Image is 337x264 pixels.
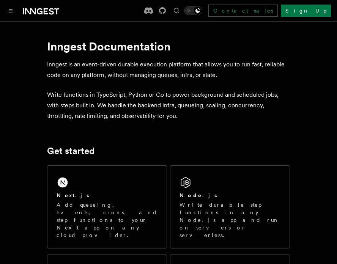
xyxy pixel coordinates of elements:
p: Write durable step functions in any Node.js app and run on servers or serverless. [180,201,280,239]
a: Contact sales [208,5,278,17]
a: Sign Up [281,5,331,17]
p: Add queueing, events, crons, and step functions to your Next app on any cloud provider. [57,201,157,239]
button: Toggle dark mode [184,6,202,15]
button: Find something... [172,6,181,15]
a: Get started [47,146,94,156]
h1: Inngest Documentation [47,39,290,53]
a: Next.jsAdd queueing, events, crons, and step functions to your Next app on any cloud provider. [47,165,167,248]
p: Inngest is an event-driven durable execution platform that allows you to run fast, reliable code ... [47,59,290,80]
p: Write functions in TypeScript, Python or Go to power background and scheduled jobs, with steps bu... [47,90,290,121]
button: Toggle navigation [6,6,15,15]
a: Node.jsWrite durable step functions in any Node.js app and run on servers or serverless. [170,165,290,248]
h2: Next.js [57,192,89,199]
h2: Node.js [180,192,217,199]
